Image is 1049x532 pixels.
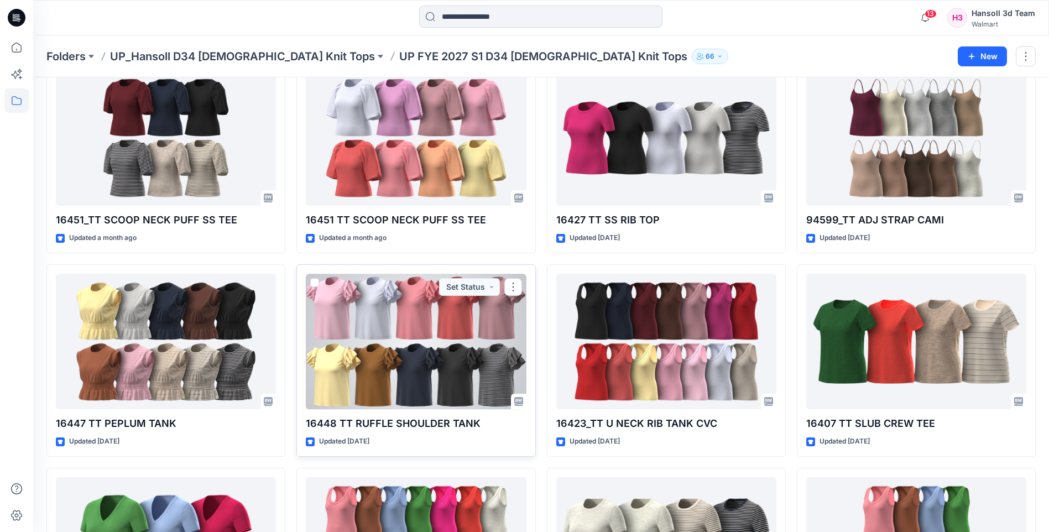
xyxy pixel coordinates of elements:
[56,70,276,206] a: 16451_TT SCOOP NECK PUFF SS TEE
[570,232,620,244] p: Updated [DATE]
[820,232,870,244] p: Updated [DATE]
[958,46,1007,66] button: New
[306,70,526,206] a: 16451 TT SCOOP NECK PUFF SS TEE
[806,274,1026,409] a: 16407 TT SLUB CREW TEE
[972,20,1035,28] div: Walmart
[306,416,526,431] p: 16448 TT RUFFLE SHOULDER TANK
[806,212,1026,228] p: 94599_TT ADJ STRAP CAMI
[319,232,387,244] p: Updated a month ago
[306,274,526,409] a: 16448 TT RUFFLE SHOULDER TANK
[56,212,276,228] p: 16451_TT SCOOP NECK PUFF SS TEE
[806,416,1026,431] p: 16407 TT SLUB CREW TEE
[319,436,369,447] p: Updated [DATE]
[556,416,776,431] p: 16423_TT U NECK RIB TANK CVC
[947,8,967,28] div: H3
[56,274,276,409] a: 16447 TT PEPLUM TANK
[972,7,1035,20] div: Hansoll 3d Team
[925,9,937,18] span: 13
[692,49,728,64] button: 66
[69,436,119,447] p: Updated [DATE]
[46,49,86,64] a: Folders
[110,49,375,64] a: UP_Hansoll D34 [DEMOGRAPHIC_DATA] Knit Tops
[570,436,620,447] p: Updated [DATE]
[56,416,276,431] p: 16447 TT PEPLUM TANK
[806,70,1026,206] a: 94599_TT ADJ STRAP CAMI
[306,212,526,228] p: 16451 TT SCOOP NECK PUFF SS TEE
[556,274,776,409] a: 16423_TT U NECK RIB TANK CVC
[706,50,714,62] p: 66
[556,212,776,228] p: 16427 TT SS RIB TOP
[399,49,687,64] p: UP FYE 2027 S1 D34 [DEMOGRAPHIC_DATA] Knit Tops
[69,232,137,244] p: Updated a month ago
[820,436,870,447] p: Updated [DATE]
[556,70,776,206] a: 16427 TT SS RIB TOP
